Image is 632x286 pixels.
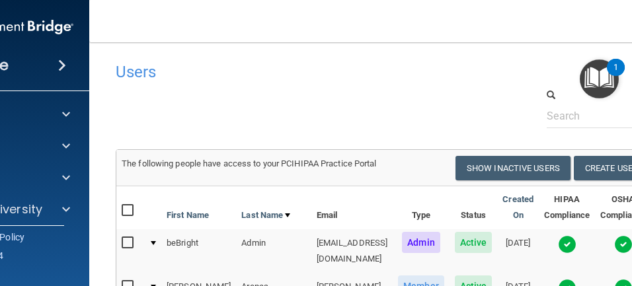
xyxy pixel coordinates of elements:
[613,67,618,85] div: 1
[311,229,393,273] td: [EMAIL_ADDRESS][DOMAIN_NAME]
[580,59,619,98] button: Open Resource Center, 1 new notification
[455,232,493,253] span: Active
[502,192,533,223] a: Created On
[236,229,311,273] td: Admin
[167,207,209,223] a: First Name
[558,235,576,254] img: tick.e7d51cea.svg
[122,159,377,168] span: The following people have access to your PCIHIPAA Practice Portal
[241,207,290,223] a: Last Name
[450,186,498,229] th: Status
[161,229,236,273] td: beBright
[116,63,465,81] h4: Users
[402,232,440,253] span: Admin
[539,186,595,229] th: HIPAA Compliance
[497,229,539,273] td: [DATE]
[311,186,393,229] th: Email
[393,186,450,229] th: Type
[455,156,571,180] button: Show Inactive Users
